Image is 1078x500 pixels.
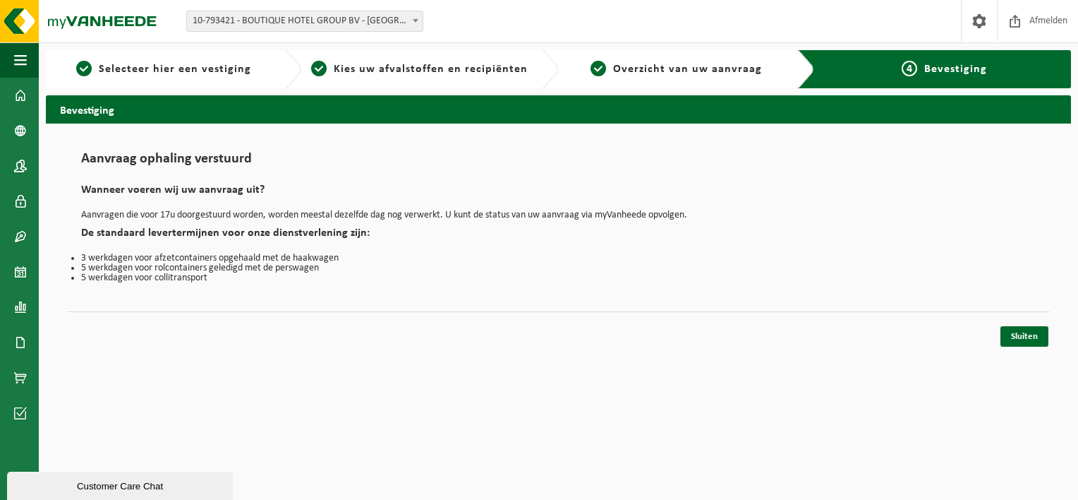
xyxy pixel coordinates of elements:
span: Bevestiging [924,64,987,75]
a: 1Selecteer hier een vestiging [53,61,274,78]
span: 4 [902,61,917,76]
a: 3Overzicht van uw aanvraag [566,61,787,78]
iframe: chat widget [7,469,236,500]
span: 10-793421 - BOUTIQUE HOTEL GROUP BV - BRUGGE [186,11,423,32]
h1: Aanvraag ophaling verstuurd [81,152,1036,174]
span: Selecteer hier een vestiging [99,64,251,75]
a: 2Kies uw afvalstoffen en recipiënten [309,61,530,78]
li: 5 werkdagen voor collitransport [81,273,1036,283]
span: Overzicht van uw aanvraag [613,64,762,75]
li: 3 werkdagen voor afzetcontainers opgehaald met de haakwagen [81,254,1036,263]
h2: Wanneer voeren wij uw aanvraag uit? [81,184,1036,203]
span: 3 [591,61,606,76]
span: 2 [311,61,327,76]
span: Kies uw afvalstoffen en recipiënten [334,64,528,75]
span: 1 [76,61,92,76]
li: 5 werkdagen voor rolcontainers geledigd met de perswagen [81,263,1036,273]
h2: Bevestiging [46,95,1071,123]
p: Aanvragen die voor 17u doorgestuurd worden, worden meestal dezelfde dag nog verwerkt. U kunt de s... [81,210,1036,220]
h2: De standaard levertermijnen voor onze dienstverlening zijn: [81,227,1036,246]
span: 10-793421 - BOUTIQUE HOTEL GROUP BV - BRUGGE [187,11,423,31]
a: Sluiten [1000,326,1048,347]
